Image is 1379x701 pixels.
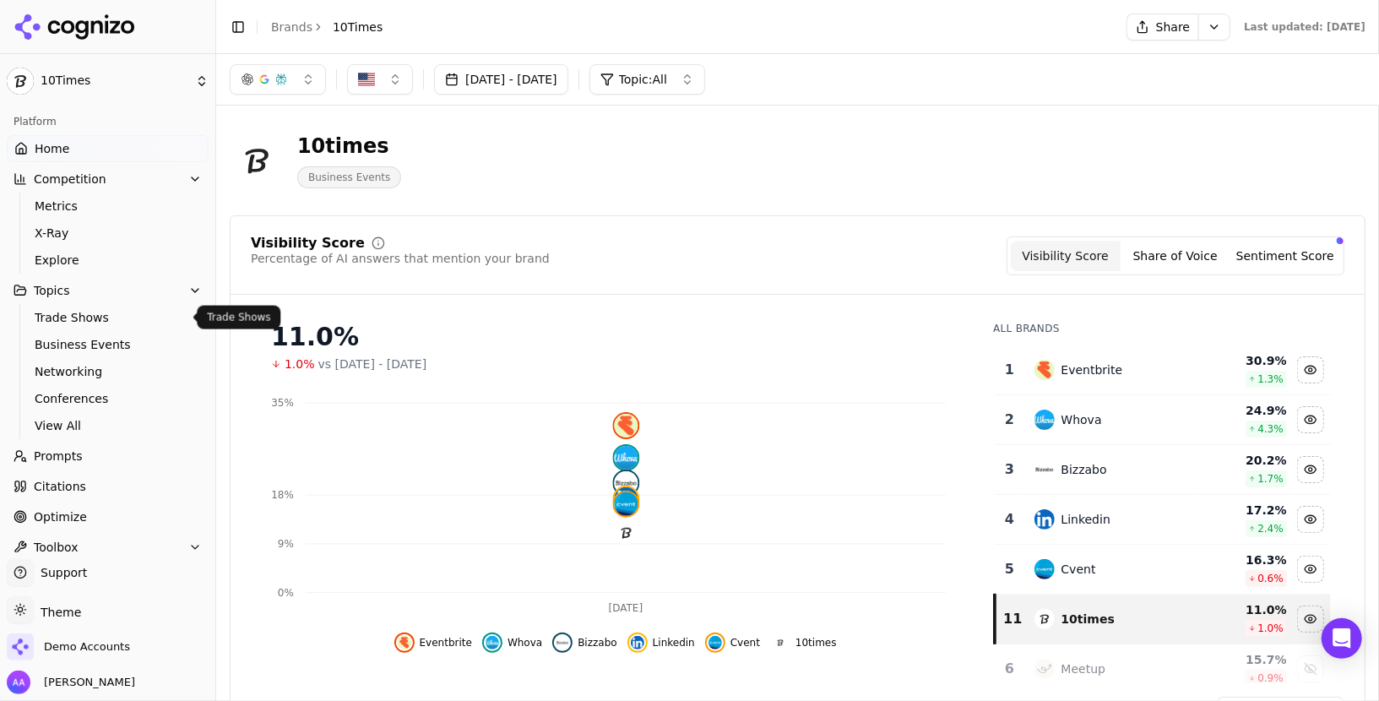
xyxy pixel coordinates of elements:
div: Whova [1061,411,1102,428]
span: 4.3 % [1257,422,1284,436]
div: Linkedin [1061,511,1110,528]
div: Eventbrite [1061,361,1123,378]
div: Last updated: [DATE] [1244,20,1365,34]
div: 16.3 % [1201,552,1287,568]
div: Percentage of AI answers that mention your brand [251,250,550,267]
tspan: 0% [278,587,294,599]
span: Topic: All [619,71,667,88]
a: View All [28,414,188,437]
tspan: 35% [271,397,294,409]
div: Meetup [1061,660,1106,677]
span: Theme [34,606,81,619]
div: 6 [1002,659,1017,679]
img: whova [1034,410,1055,430]
div: Platform [7,108,209,135]
button: Hide bizzabo data [1297,456,1324,483]
button: Hide cvent data [1297,556,1324,583]
div: 10times [297,133,401,160]
img: eventbrite [398,636,411,649]
span: Optimize [34,508,87,525]
div: 11.0% [271,322,959,352]
a: Conferences [28,387,188,410]
span: Linkedin [653,636,695,649]
div: 24.9 % [1201,402,1287,419]
img: bizzabo [614,471,638,495]
span: 10times [795,636,837,649]
tr: 2whovaWhova24.9%4.3%Hide whova data [995,395,1331,445]
tr: 5cventCvent16.3%0.6%Hide cvent data [995,545,1331,595]
button: Open user button [7,671,135,694]
span: 1.0% [285,356,315,372]
button: Hide linkedin data [1297,506,1324,533]
div: 17.2 % [1201,502,1287,519]
div: Open Intercom Messenger [1322,618,1362,659]
span: Toolbox [34,539,79,556]
div: All Brands [993,322,1331,335]
img: cvent [614,492,638,516]
div: 11 [1003,609,1017,629]
button: Share [1127,14,1198,41]
span: Whova [508,636,542,649]
button: Hide cvent data [705,633,760,653]
div: 11.0 % [1201,601,1287,618]
div: 10times [1061,611,1115,628]
img: eventbrite [614,414,638,437]
span: View All [35,417,182,434]
span: Networking [35,363,182,380]
div: Visibility Score [251,236,365,250]
span: 0.9 % [1257,671,1284,685]
a: Home [7,135,209,162]
div: 20.2 % [1201,452,1287,469]
nav: breadcrumb [271,19,383,35]
div: 3 [1002,459,1017,480]
button: Hide bizzabo data [552,633,616,653]
img: US [358,71,375,88]
img: 10times [614,521,638,545]
span: vs [DATE] - [DATE] [318,356,427,372]
button: [DATE] - [DATE] [434,64,568,95]
span: 1.7 % [1257,472,1284,486]
tr: 6meetupMeetup15.7%0.9%Show meetup data [995,644,1331,694]
div: 30.9 % [1201,352,1287,369]
span: Prompts [34,448,83,465]
div: 4 [1002,509,1017,530]
img: cvent [1034,559,1055,579]
span: 1.0 % [1257,622,1284,635]
img: 10times [1034,609,1055,629]
button: Hide whova data [1297,406,1324,433]
button: Hide eventbrite data [1297,356,1324,383]
button: Sentiment Score [1230,241,1340,271]
button: Hide eventbrite data [394,633,472,653]
div: 15.7 % [1201,651,1287,668]
a: Optimize [7,503,209,530]
img: linkedin [614,487,638,511]
img: Demo Accounts [7,633,34,660]
span: 10Times [41,73,188,89]
a: Networking [28,360,188,383]
tspan: 9% [278,538,294,550]
span: Bizzabo [578,636,616,649]
p: Trade Shows [207,311,270,324]
a: X-Ray [28,221,188,245]
span: 1.3 % [1257,372,1284,386]
span: Cvent [730,636,760,649]
a: Trade Shows [28,306,188,329]
span: Topics [34,282,70,299]
tspan: [DATE] [609,602,643,614]
tr: 1eventbriteEventbrite30.9%1.3%Hide eventbrite data [995,345,1331,395]
img: whova [614,446,638,470]
img: Alp Aysan [7,671,30,694]
span: Eventbrite [420,636,472,649]
span: Home [35,140,69,157]
div: Cvent [1061,561,1096,578]
a: Citations [7,473,209,500]
span: Conferences [35,390,182,407]
button: Hide linkedin data [627,633,695,653]
button: Share of Voice [1121,241,1230,271]
img: eventbrite [1034,360,1055,380]
img: bizzabo [556,636,569,649]
span: Metrics [35,198,182,215]
img: 10Times [7,68,34,95]
img: 10Times [230,133,284,187]
a: Business Events [28,333,188,356]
